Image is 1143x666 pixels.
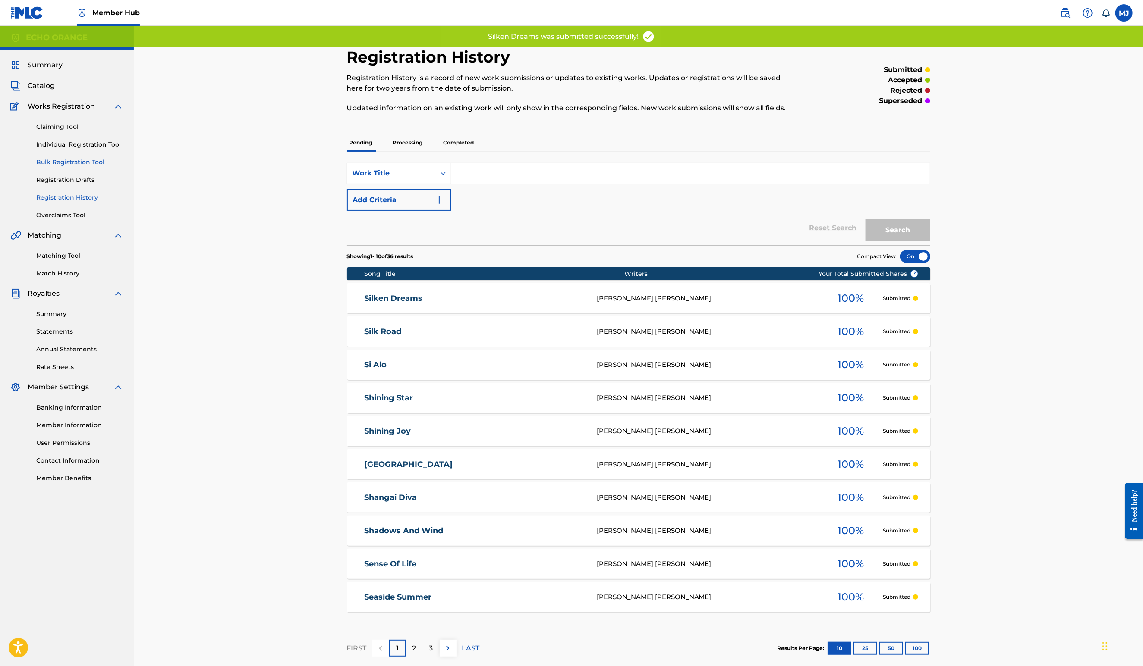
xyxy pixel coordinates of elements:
[10,288,21,299] img: Royalties
[1119,475,1143,547] iframe: Resource Center
[879,96,923,106] p: superseded
[778,644,827,652] p: Results Per Page:
[10,230,21,241] img: Matching
[364,493,585,503] a: Shangai Diva
[36,211,123,220] a: Overclaims Tool
[364,360,585,370] a: Si Alo
[883,494,910,501] p: Submitted
[28,81,55,91] span: Catalog
[883,394,910,402] p: Submitted
[36,310,123,319] a: Summary
[624,269,846,278] div: Writers
[819,269,918,278] span: Your Total Submitted Shares
[28,101,95,112] span: Works Registration
[853,642,877,655] button: 25
[597,393,819,403] div: [PERSON_NAME] [PERSON_NAME]
[838,390,864,406] span: 100 %
[10,81,21,91] img: Catalog
[857,253,896,260] span: Compact View
[597,327,819,337] div: [PERSON_NAME] [PERSON_NAME]
[364,526,585,536] a: Shadows And Wind
[434,195,444,205] img: 9d2ae6d4665cec9f34b9.svg
[113,230,123,241] img: expand
[28,60,63,70] span: Summary
[1060,8,1071,18] img: search
[1102,9,1110,17] div: Notifications
[488,31,639,42] p: Silken Dreams was submitted successfully!
[838,423,864,439] span: 100 %
[36,345,123,354] a: Annual Statements
[347,253,413,260] p: Showing 1 - 10 of 36 results
[396,643,399,653] p: 1
[36,403,123,412] a: Banking Information
[1102,633,1108,659] div: Glisser
[36,438,123,447] a: User Permissions
[36,140,123,149] a: Individual Registration Tool
[364,426,585,436] a: Shining Joy
[838,589,864,605] span: 100 %
[838,357,864,372] span: 100 %
[364,592,585,602] a: Seaside Summer
[36,269,123,278] a: Match History
[36,158,123,167] a: Bulk Registration Tool
[597,294,819,303] div: [PERSON_NAME] [PERSON_NAME]
[347,47,515,67] h2: Registration History
[364,559,585,569] a: Sense Of Life
[462,643,480,653] p: LAST
[10,382,21,392] img: Member Settings
[597,493,819,503] div: [PERSON_NAME] [PERSON_NAME]
[884,65,923,75] p: submitted
[838,523,864,538] span: 100 %
[28,230,61,241] span: Matching
[364,294,585,303] a: Silken Dreams
[1083,8,1093,18] img: help
[10,6,44,19] img: MLC Logo
[1100,625,1143,666] iframe: Chat Widget
[36,456,123,465] a: Contact Information
[891,85,923,96] p: rejected
[1100,625,1143,666] div: Widget de chat
[838,457,864,472] span: 100 %
[1079,4,1096,22] div: Help
[838,556,864,572] span: 100 %
[838,490,864,505] span: 100 %
[1057,4,1074,22] a: Public Search
[36,363,123,372] a: Rate Sheets
[390,134,425,152] p: Processing
[347,134,375,152] p: Pending
[883,294,910,302] p: Submitted
[10,60,63,70] a: SummarySummary
[36,421,123,430] a: Member Information
[883,460,910,468] p: Submitted
[113,101,123,112] img: expand
[10,101,22,112] img: Works Registration
[597,559,819,569] div: [PERSON_NAME] [PERSON_NAME]
[36,474,123,483] a: Member Benefits
[10,81,55,91] a: CatalogCatalog
[443,643,453,653] img: right
[597,592,819,602] div: [PERSON_NAME] [PERSON_NAME]
[883,560,910,568] p: Submitted
[364,460,585,469] a: [GEOGRAPHIC_DATA]
[911,270,918,277] span: ?
[36,251,123,260] a: Matching Tool
[597,360,819,370] div: [PERSON_NAME] [PERSON_NAME]
[92,8,140,18] span: Member Hub
[883,361,910,369] p: Submitted
[36,327,123,336] a: Statements
[28,382,89,392] span: Member Settings
[888,75,923,85] p: accepted
[347,189,451,211] button: Add Criteria
[883,527,910,535] p: Submitted
[412,643,416,653] p: 2
[828,642,851,655] button: 10
[905,642,929,655] button: 100
[347,103,796,113] p: Updated information on an existing work will only show in the corresponding fields. New work subm...
[838,291,864,306] span: 100 %
[347,643,367,653] p: FIRST
[883,328,910,335] p: Submitted
[838,324,864,339] span: 100 %
[364,393,585,403] a: Shining Star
